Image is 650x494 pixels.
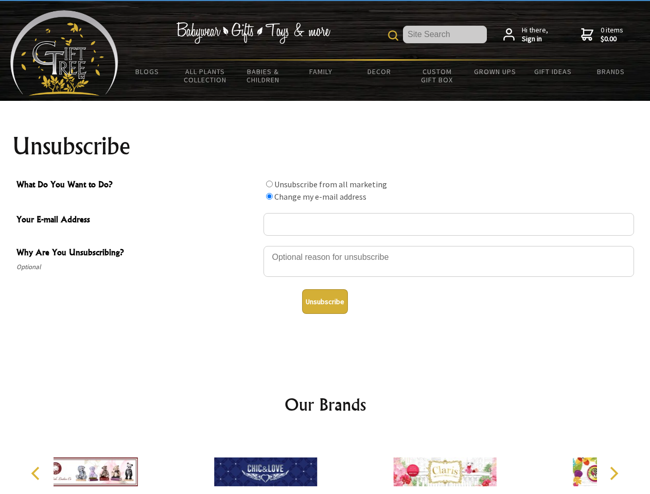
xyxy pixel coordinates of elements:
span: Your E-mail Address [16,213,258,228]
a: Custom Gift Box [408,61,466,91]
button: Previous [26,462,48,485]
textarea: Why Are You Unsubscribing? [263,246,634,277]
a: 0 items$0.00 [581,26,623,44]
a: Decor [350,61,408,82]
img: Babyware - Gifts - Toys and more... [10,10,118,96]
input: What Do You Want to Do? [266,181,273,187]
span: Hi there, [522,26,548,44]
a: All Plants Collection [177,61,235,91]
img: product search [388,30,398,41]
a: BLOGS [118,61,177,82]
label: Change my e-mail address [274,191,366,202]
img: Babywear - Gifts - Toys & more [176,22,330,44]
span: Why Are You Unsubscribing? [16,246,258,261]
a: Hi there,Sign in [503,26,548,44]
strong: Sign in [522,34,548,44]
input: Your E-mail Address [263,213,634,236]
span: 0 items [601,25,623,44]
button: Unsubscribe [302,289,348,314]
input: Site Search [403,26,487,43]
label: Unsubscribe from all marketing [274,179,387,189]
a: Brands [582,61,640,82]
span: What Do You Want to Do? [16,178,258,193]
a: Gift Ideas [524,61,582,82]
a: Grown Ups [466,61,524,82]
strong: $0.00 [601,34,623,44]
h2: Our Brands [21,392,630,417]
a: Family [292,61,350,82]
button: Next [602,462,625,485]
span: Optional [16,261,258,273]
input: What Do You Want to Do? [266,193,273,200]
h1: Unsubscribe [12,134,638,158]
a: Babies & Children [234,61,292,91]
